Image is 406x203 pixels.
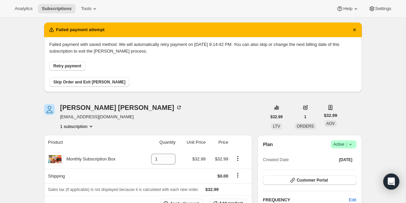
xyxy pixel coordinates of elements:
h2: Failed payment attempt [56,26,105,33]
span: Skip Order and Exit [PERSON_NAME] [54,79,125,85]
span: Customer Portal [297,178,328,183]
span: $32.99 [271,114,283,120]
button: [DATE] [335,155,357,164]
span: Subscriptions [42,6,72,11]
span: $32.99 [192,156,206,161]
div: Monthly Subscription Box [62,156,116,162]
span: 1 [304,114,307,120]
button: Skip Order and Exit [PERSON_NAME] [49,77,129,87]
span: Settings [375,6,391,11]
span: [EMAIL_ADDRESS][DOMAIN_NAME] [60,114,182,120]
span: Dale Barber [44,104,55,115]
span: Analytics [15,6,32,11]
button: Tools [77,4,102,13]
h2: Plan [263,141,273,148]
button: Settings [365,4,395,13]
button: 1 [300,112,311,122]
span: | [346,142,347,147]
button: Help [332,4,363,13]
span: Retry payment [54,63,81,69]
p: Failed payment with saved method. We will automatically retry payment on [DATE] 9:14:42 PM. You c... [49,41,357,55]
span: Sales tax (if applicable) is not displayed because it is calculated with each new order. [48,187,199,192]
button: Dismiss notification [350,25,359,35]
th: Price [208,135,230,150]
button: Product actions [232,155,243,162]
div: [PERSON_NAME] [PERSON_NAME] [60,104,182,111]
th: Quantity [140,135,178,150]
th: Shipping [44,168,140,183]
span: $32.99 [215,156,228,161]
span: Created Date [263,156,289,163]
div: Open Intercom Messenger [383,174,399,190]
button: Analytics [11,4,36,13]
button: Retry payment [49,61,85,71]
button: Subscriptions [38,4,76,13]
span: AOV [326,121,335,126]
span: LTV [273,124,280,129]
th: Product [44,135,140,150]
span: [DATE] [339,157,352,162]
button: Shipping actions [232,172,243,179]
span: ORDERS [297,124,314,129]
button: Product actions [60,123,94,130]
span: $32.99 [324,112,337,119]
span: $0.00 [217,174,228,179]
span: Help [343,6,352,11]
button: Customer Portal [263,176,356,185]
span: Tools [81,6,91,11]
span: $32.99 [205,187,219,192]
span: Active [333,141,354,148]
button: $32.99 [267,112,287,122]
th: Unit Price [178,135,208,150]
